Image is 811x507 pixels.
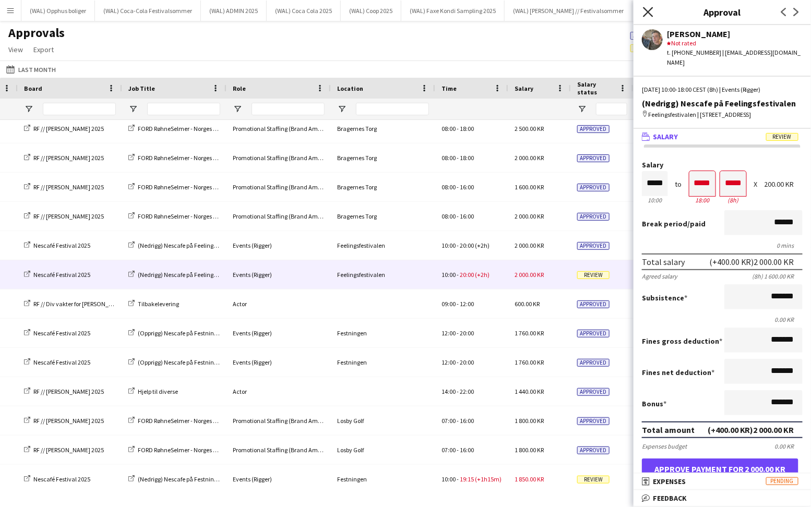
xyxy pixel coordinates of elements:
span: 2 000.00 KR [515,212,544,220]
input: Salary status Filter Input [596,103,627,115]
span: Approved [577,213,610,221]
button: (WAL) Opphus boliger [21,1,95,21]
span: - [457,475,459,483]
div: Promotional Staffing (Brand Ambassadors) [226,436,331,464]
span: - [457,125,459,132]
span: Role [233,84,246,92]
span: 10:00 [442,242,456,249]
span: 12:00 [442,329,456,337]
mat-expansion-panel-header: Feedback [634,490,811,506]
button: (WAL) Coca Cola 2025 [267,1,341,21]
span: 10:00 [442,271,456,279]
span: 1246 of 2126 [630,30,711,40]
div: Expenses budget [642,442,687,450]
span: FORD RøhneSelmer - Norges minste Ford-forhandlerkontor [138,125,292,132]
div: Promotional Staffing (Brand Ambassadors) [226,143,331,172]
div: [PERSON_NAME] [667,29,803,39]
span: - [457,300,459,308]
a: View [4,43,27,56]
button: Last Month [4,63,58,76]
a: Hjelp til diverse [128,388,178,395]
span: 18:00 [460,125,474,132]
span: - [457,446,459,454]
span: Job Title [128,84,155,92]
span: 1 760.00 KR [515,358,544,366]
a: (Opprigg) Nescafe på Festningen [128,358,224,366]
span: RF // [PERSON_NAME] 2025 [33,388,104,395]
div: Not rated [667,39,803,48]
span: Approved [577,184,610,191]
div: Feelingsfestivalen [331,260,435,289]
span: RF // [PERSON_NAME] 2025 [33,125,104,132]
a: Nescafé Festival 2025 [24,271,90,279]
div: 200.00 KR [765,180,803,188]
span: 08:00 [442,212,456,220]
button: EVENT // Atea // TP2B [633,1,706,21]
button: (WAL) [PERSON_NAME] // Festivalsommer [505,1,633,21]
span: - [457,154,459,162]
h3: Approval [634,5,811,19]
div: Promotional Staffing (Brand Ambassadors) [226,173,331,201]
span: RF // [PERSON_NAME] 2025 [33,417,104,425]
div: Feelingsfestivalen [331,231,435,260]
div: Losby Golf [331,436,435,464]
div: (8h) 1 600.00 KR [753,272,803,280]
span: FORD RøhneSelmer - Norges minste Ford-forhandlerkontor [138,154,292,162]
div: 0 mins [642,242,803,249]
div: t. [PHONE_NUMBER] | [EMAIL_ADDRESS][DOMAIN_NAME] [667,48,803,67]
div: Agreed salary [642,272,677,280]
span: (Nedrigg) Nescafe på Feelingsfestivalen [138,242,242,249]
span: Approved [577,154,610,162]
span: 10:00 [442,475,456,483]
label: Fines gross deduction [642,336,722,346]
div: 8h [720,196,746,204]
div: Events (Rigger) [226,260,331,289]
span: (Nedrigg) Nescafe på Festningen [138,475,224,483]
div: 0.00 KR [775,442,803,450]
input: Board Filter Input [43,103,116,115]
a: (Nedrigg) Nescafe på Feelingsfestivalen [128,242,242,249]
span: - [457,183,459,191]
div: Bragernes Torg [331,202,435,231]
span: 20:00 [460,358,474,366]
a: Nescafé Festival 2025 [24,242,90,249]
div: Festningen [331,348,435,377]
a: Export [29,43,58,56]
span: 18:00 [460,154,474,162]
span: 08:00 [442,125,456,132]
span: 22:00 [460,388,474,395]
span: Nescafé Festival 2025 [33,329,90,337]
span: 20:00 [460,242,474,249]
span: Board [24,84,42,92]
div: Events (Rigger) [226,348,331,377]
div: [DATE] 10:00-18:00 CEST (8h) | Events (Rigger) [642,85,803,94]
span: FORD RøhneSelmer - Norges minste Ford-forhandlerkontor [138,183,292,191]
a: RF // Div vakter for [PERSON_NAME] [24,300,126,308]
span: 19:15 [460,475,474,483]
span: 09:00 [442,300,456,308]
span: 25 [630,43,678,52]
div: Events (Rigger) [226,231,331,260]
span: Nescafé Festival 2025 [33,475,90,483]
span: Approved [577,242,610,250]
span: (+2h) [475,242,490,249]
div: Events (Rigger) [226,465,331,493]
label: /paid [642,219,706,228]
div: Total amount [642,425,695,435]
a: RF // [PERSON_NAME] 2025 [24,212,104,220]
span: Approved [577,125,610,133]
span: 1 760.00 KR [515,329,544,337]
span: Hjelp til diverse [138,388,178,395]
button: (WAL) Coop 2025 [341,1,401,21]
span: (+1h15m) [475,475,502,483]
span: Export [33,45,54,54]
div: X [754,180,757,188]
span: 07:00 [442,446,456,454]
span: (+2h) [475,271,490,279]
span: Nescafé Festival 2025 [33,242,90,249]
span: Nescafé Festival 2025 [33,358,90,366]
button: (WAL) Faxe Kondi Sampling 2025 [401,1,505,21]
span: - [457,417,459,425]
span: - [457,271,459,279]
label: Bonus [642,399,666,408]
